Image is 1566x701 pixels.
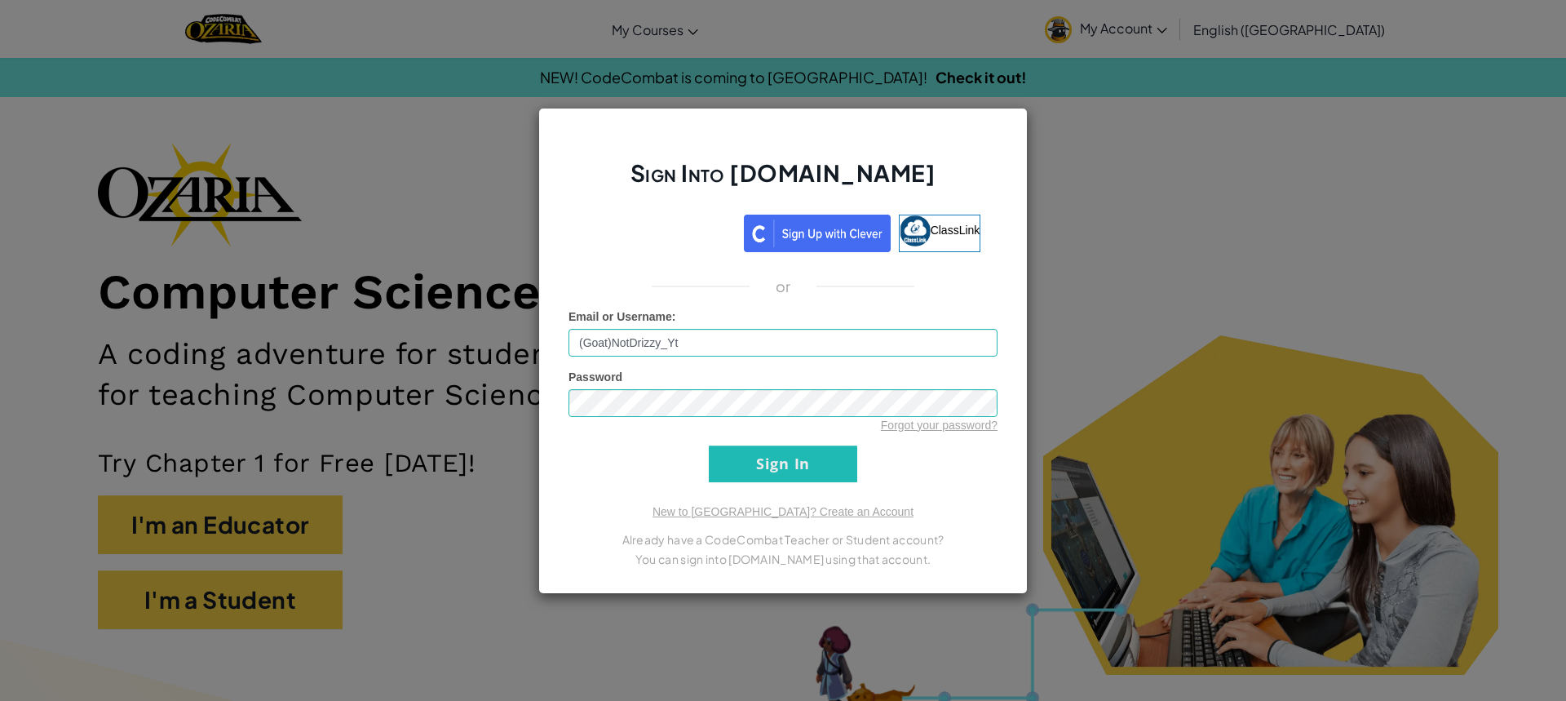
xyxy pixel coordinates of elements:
p: or [776,277,791,296]
img: classlink-logo-small.png [900,215,931,246]
span: ClassLink [931,223,980,236]
a: New to [GEOGRAPHIC_DATA]? Create an Account [652,505,913,518]
p: You can sign into [DOMAIN_NAME] using that account. [568,549,998,569]
label: : [568,308,676,325]
iframe: Sign in with Google Button [577,213,744,249]
h2: Sign Into [DOMAIN_NAME] [568,158,998,205]
span: Password [568,370,622,384]
span: Email or Username [568,310,672,323]
a: Forgot your password? [881,419,998,432]
p: Already have a CodeCombat Teacher or Student account? [568,530,998,549]
img: clever_sso_button@2x.png [744,215,891,252]
input: Sign In [709,446,857,482]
